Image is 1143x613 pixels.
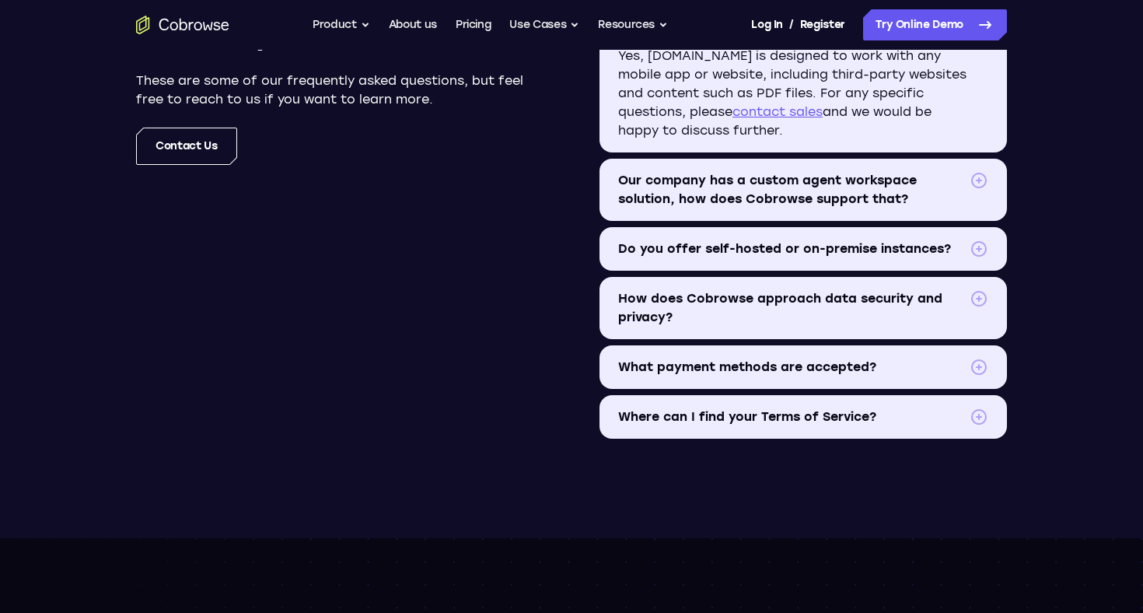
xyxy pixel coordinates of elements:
[136,128,237,165] a: Contact us
[618,408,963,426] span: Where can I find your Terms of Service?
[800,9,845,40] a: Register
[732,104,823,119] a: contact sales
[599,395,1007,439] summary: Where can I find your Terms of Service?
[599,227,1007,271] summary: Do you offer self-hosted or on-premise instances?
[599,47,1007,152] p: Yes, [DOMAIN_NAME] is designed to work with any mobile app or website, including third-party webs...
[389,9,437,40] a: About us
[618,171,963,208] span: Our company has a custom agent workspace solution, how does Cobrowse support that?
[136,16,229,34] a: Go to the home page
[599,277,1007,339] summary: How does Cobrowse approach data security and privacy?
[863,9,1007,40] a: Try Online Demo
[509,9,579,40] button: Use Cases
[136,72,544,109] p: These are some of our frequently asked questions, but feel free to reach to us if you want to lea...
[789,16,794,34] span: /
[598,9,668,40] button: Resources
[618,358,963,377] span: What payment methods are accepted?
[599,159,1007,221] summary: Our company has a custom agent workspace solution, how does Cobrowse support that?
[618,289,963,327] span: How does Cobrowse approach data security and privacy?
[618,240,963,258] span: Do you offer self-hosted or on-premise instances?
[751,9,782,40] a: Log In
[313,9,370,40] button: Product
[599,345,1007,389] summary: What payment methods are accepted?
[456,9,491,40] a: Pricing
